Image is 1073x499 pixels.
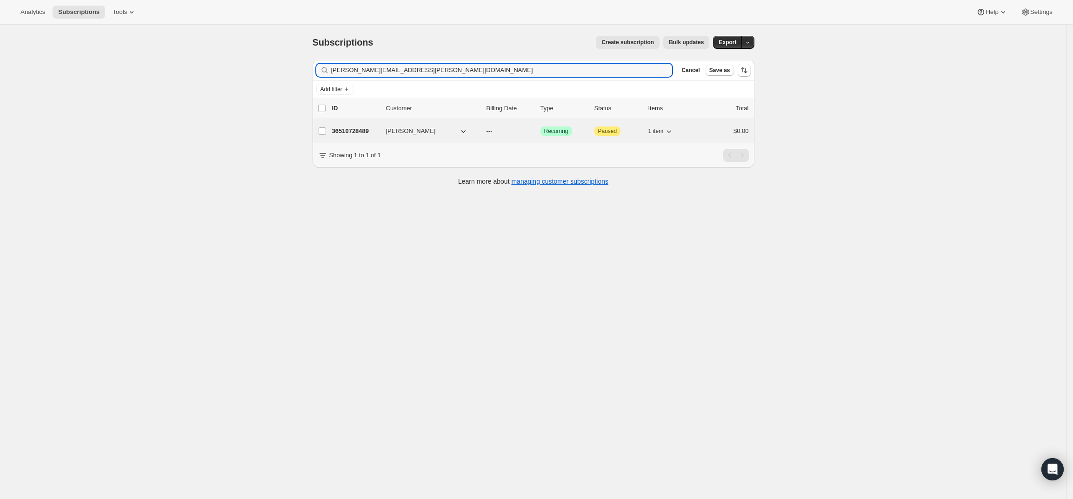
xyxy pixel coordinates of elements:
[386,126,436,136] span: [PERSON_NAME]
[648,125,674,138] button: 1 item
[329,151,381,160] p: Showing 1 to 1 of 1
[313,37,373,47] span: Subscriptions
[596,36,660,49] button: Create subscription
[487,104,533,113] p: Billing Date
[380,124,473,139] button: [PERSON_NAME]
[20,8,45,16] span: Analytics
[719,39,736,46] span: Export
[1030,8,1053,16] span: Settings
[678,65,703,76] button: Cancel
[733,127,749,134] span: $0.00
[487,127,493,134] span: ---
[386,104,479,113] p: Customer
[332,126,379,136] p: 36510728489
[113,8,127,16] span: Tools
[511,178,608,185] a: managing customer subscriptions
[332,104,379,113] p: ID
[458,177,608,186] p: Learn more about
[15,6,51,19] button: Analytics
[648,104,695,113] div: Items
[1015,6,1058,19] button: Settings
[540,104,587,113] div: Type
[648,127,664,135] span: 1 item
[320,86,342,93] span: Add filter
[601,39,654,46] span: Create subscription
[1041,458,1064,480] div: Open Intercom Messenger
[107,6,142,19] button: Tools
[332,125,749,138] div: 36510728489[PERSON_NAME]---SuccessRecurringAttentionPaused1 item$0.00
[723,149,749,162] nav: Pagination
[986,8,998,16] span: Help
[598,127,617,135] span: Paused
[332,104,749,113] div: IDCustomerBilling DateTypeStatusItemsTotal
[316,84,353,95] button: Add filter
[736,104,748,113] p: Total
[663,36,709,49] button: Bulk updates
[681,67,700,74] span: Cancel
[706,65,734,76] button: Save as
[544,127,568,135] span: Recurring
[738,64,751,77] button: Sort the results
[331,64,673,77] input: Filter subscribers
[709,67,730,74] span: Save as
[669,39,704,46] span: Bulk updates
[971,6,1013,19] button: Help
[53,6,105,19] button: Subscriptions
[58,8,100,16] span: Subscriptions
[594,104,641,113] p: Status
[713,36,742,49] button: Export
